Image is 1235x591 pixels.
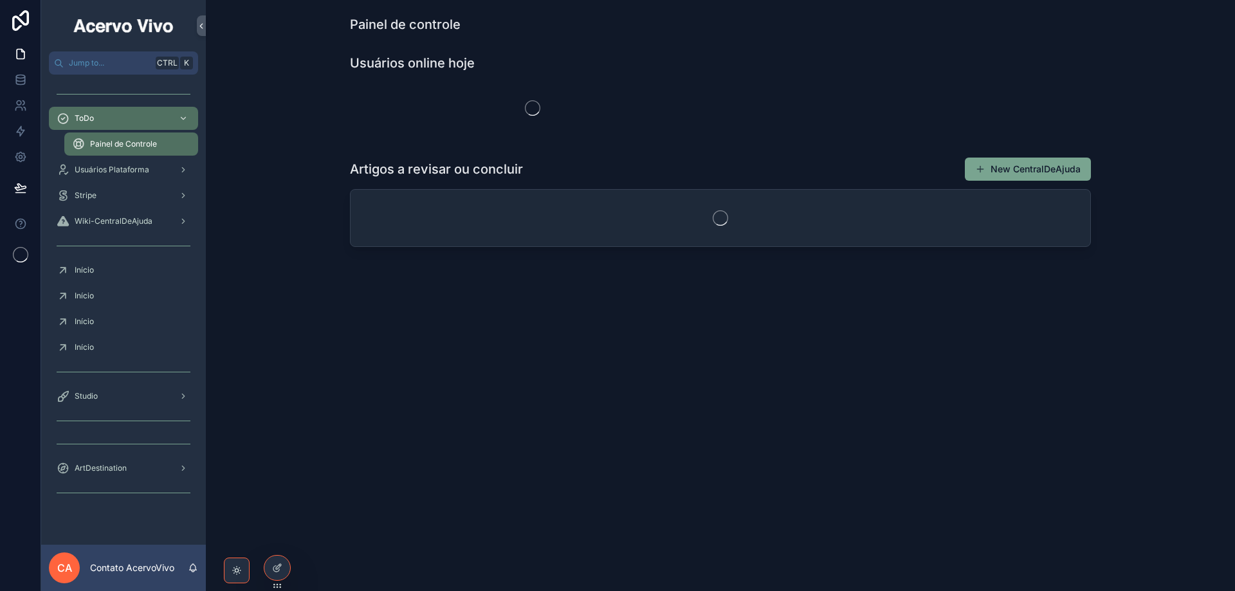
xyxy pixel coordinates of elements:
[49,107,198,130] a: ToDo
[965,158,1091,181] button: New CentralDeAjuda
[49,457,198,480] a: ArtDestination
[49,158,198,181] a: Usuários Plataforma
[49,259,198,282] a: Início
[49,284,198,307] a: Início
[350,54,475,72] h1: Usuários online hoje
[49,385,198,408] a: Studio
[49,310,198,333] a: Início
[57,560,72,576] span: CA
[49,51,198,75] button: Jump to...CtrlK
[75,291,94,301] span: Início
[49,210,198,233] a: Wiki-CentralDeAjuda
[90,561,174,574] p: Contato AcervoVivo
[350,160,523,178] h1: Artigos a revisar ou concluir
[75,165,149,175] span: Usuários Plataforma
[75,216,152,226] span: Wiki-CentralDeAjuda
[90,139,157,149] span: Painel de Controle
[75,190,96,201] span: Stripe
[75,342,94,352] span: Início
[49,184,198,207] a: Stripe
[71,15,176,36] img: App logo
[49,336,198,359] a: Início
[75,113,94,123] span: ToDo
[41,75,206,520] div: scrollable content
[75,391,98,401] span: Studio
[64,132,198,156] a: Painel de Controle
[181,58,192,68] span: K
[69,58,151,68] span: Jump to...
[156,57,179,69] span: Ctrl
[350,15,461,33] h1: Painel de controle
[75,463,127,473] span: ArtDestination
[75,265,94,275] span: Início
[75,316,94,327] span: Início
